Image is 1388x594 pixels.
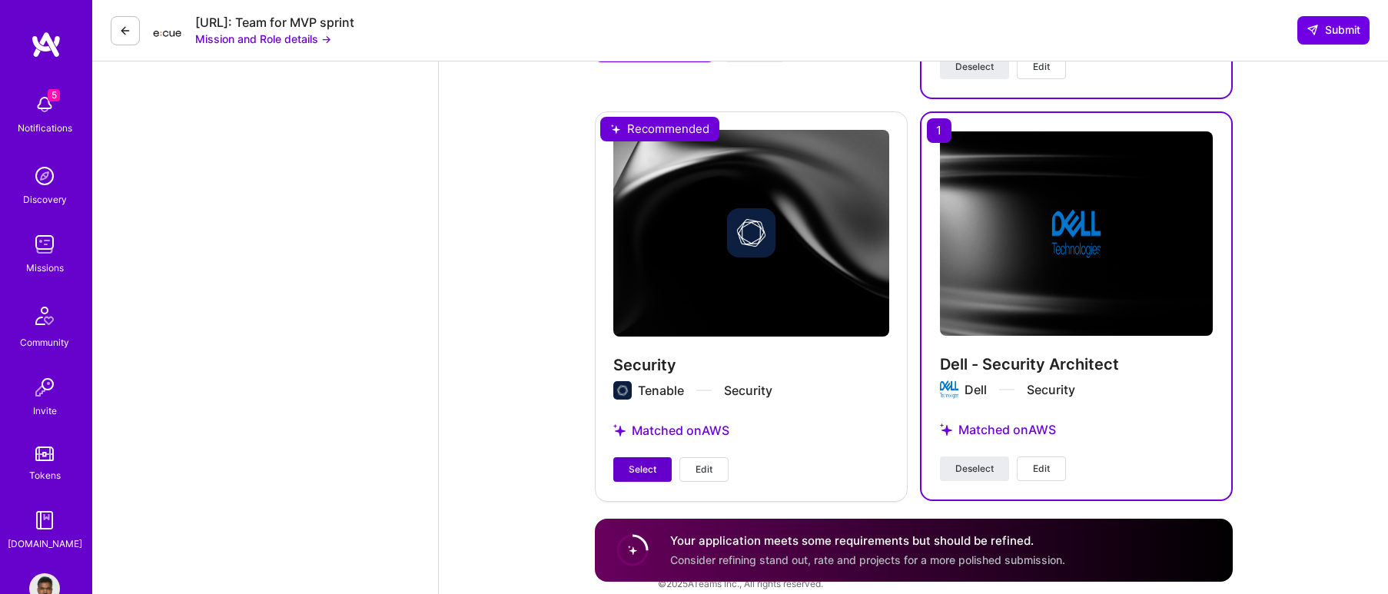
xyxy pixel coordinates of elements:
[119,25,131,37] i: icon LeftArrowDark
[940,131,1213,336] img: cover
[940,380,958,399] img: Company logo
[48,89,60,101] span: 5
[195,15,354,31] div: [URL]: Team for MVP sprint
[940,403,1213,456] div: Matched on AWS
[1297,16,1370,44] div: null
[955,462,994,476] span: Deselect
[152,19,183,42] img: Company Logo
[195,31,331,47] button: Mission and Role details →
[940,354,1213,374] h4: Dell - Security Architect
[8,536,82,552] div: [DOMAIN_NAME]
[1307,24,1319,36] i: icon SendLight
[29,372,60,403] img: Invite
[29,229,60,260] img: teamwork
[613,457,672,482] button: Select
[1017,55,1066,79] button: Edit
[670,533,1065,549] h4: Your application meets some requirements but should be refined.
[1017,456,1066,481] button: Edit
[1033,60,1050,74] span: Edit
[31,31,61,58] img: logo
[1033,462,1050,476] span: Edit
[29,161,60,191] img: discovery
[629,463,656,476] span: Select
[1051,209,1101,258] img: Company logo
[999,389,1014,390] img: divider
[1297,16,1370,44] button: Submit
[29,89,60,120] img: bell
[965,381,1075,398] div: Dell Security
[940,423,952,436] i: icon StarsPurple
[940,456,1009,481] button: Deselect
[26,297,63,334] img: Community
[670,553,1065,566] span: Consider refining stand out, rate and projects for a more polished submission.
[26,260,64,276] div: Missions
[955,60,994,74] span: Deselect
[18,120,72,136] div: Notifications
[696,463,712,476] span: Edit
[20,334,69,350] div: Community
[1307,22,1360,38] span: Submit
[29,505,60,536] img: guide book
[940,55,1009,79] button: Deselect
[33,403,57,419] div: Invite
[35,446,54,461] img: tokens
[23,191,67,207] div: Discovery
[29,467,61,483] div: Tokens
[679,457,729,482] button: Edit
